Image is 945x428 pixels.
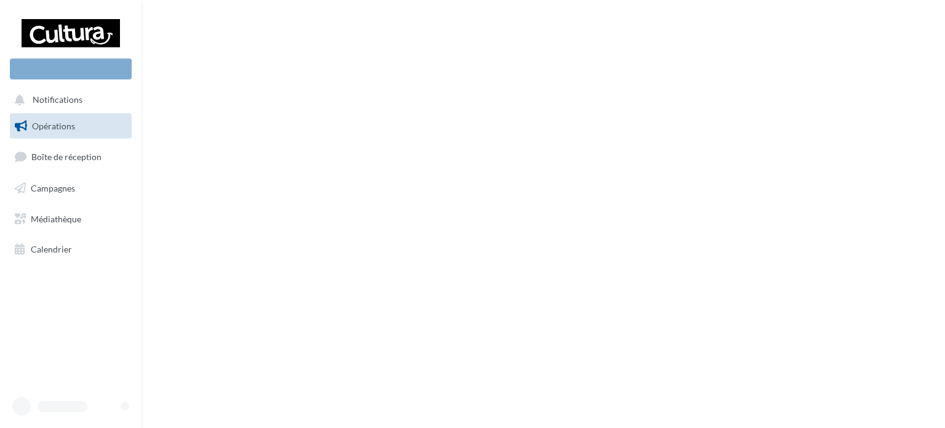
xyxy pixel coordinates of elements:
a: Boîte de réception [7,143,134,170]
a: Opérations [7,113,134,139]
a: Calendrier [7,236,134,262]
a: Médiathèque [7,206,134,232]
span: Médiathèque [31,213,81,224]
span: Notifications [33,95,82,105]
span: Opérations [32,121,75,131]
div: Nouvelle campagne [10,59,132,79]
span: Campagnes [31,183,75,193]
span: Boîte de réception [31,151,102,162]
span: Calendrier [31,244,72,254]
a: Campagnes [7,176,134,201]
